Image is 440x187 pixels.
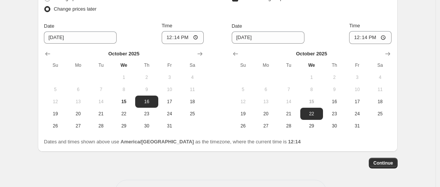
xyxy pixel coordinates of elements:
[232,83,254,96] button: Sunday October 5 2025
[349,23,360,28] span: Time
[70,99,86,105] span: 13
[115,62,132,68] span: We
[135,96,158,108] button: Thursday October 16 2025
[300,71,323,83] button: Wednesday October 1 2025
[369,71,392,83] button: Saturday October 4 2025
[90,83,112,96] button: Tuesday October 7 2025
[44,23,54,29] span: Date
[280,62,297,68] span: Tu
[254,96,277,108] button: Monday October 13 2025
[90,120,112,132] button: Tuesday October 28 2025
[323,120,346,132] button: Thursday October 30 2025
[135,108,158,120] button: Thursday October 23 2025
[120,139,194,145] b: America/[GEOGRAPHIC_DATA]
[70,86,86,93] span: 6
[349,123,365,129] span: 31
[372,74,389,80] span: 4
[232,120,254,132] button: Sunday October 26 2025
[162,31,204,44] input: 12:00
[372,86,389,93] span: 11
[115,123,132,129] span: 29
[161,99,178,105] span: 17
[300,59,323,71] th: Wednesday
[326,62,343,68] span: Th
[115,99,132,105] span: 15
[257,123,274,129] span: 27
[135,59,158,71] th: Thursday
[349,31,392,44] input: 12:00
[369,83,392,96] button: Saturday October 11 2025
[138,111,155,117] span: 23
[280,123,297,129] span: 28
[346,71,368,83] button: Friday October 3 2025
[230,49,241,59] button: Show previous month, September 2025
[158,96,181,108] button: Friday October 17 2025
[161,62,178,68] span: Fr
[257,62,274,68] span: Mo
[303,111,320,117] span: 22
[323,96,346,108] button: Thursday October 16 2025
[303,99,320,105] span: 15
[112,108,135,120] button: Wednesday October 22 2025
[382,49,393,59] button: Show next month, November 2025
[112,120,135,132] button: Wednesday October 29 2025
[162,23,172,28] span: Time
[326,74,343,80] span: 2
[181,59,204,71] th: Saturday
[181,96,204,108] button: Saturday October 18 2025
[54,6,97,12] span: Change prices later
[90,96,112,108] button: Tuesday October 14 2025
[277,96,300,108] button: Tuesday October 14 2025
[44,83,67,96] button: Sunday October 5 2025
[44,139,301,145] span: Dates and times shown above use as the timezone, where the current time is
[44,108,67,120] button: Sunday October 19 2025
[112,83,135,96] button: Wednesday October 8 2025
[277,120,300,132] button: Tuesday October 28 2025
[195,49,205,59] button: Show next month, November 2025
[184,62,201,68] span: Sa
[303,74,320,80] span: 1
[326,111,343,117] span: 23
[323,59,346,71] th: Thursday
[158,83,181,96] button: Friday October 10 2025
[138,123,155,129] span: 30
[257,99,274,105] span: 13
[93,62,109,68] span: Tu
[372,99,389,105] span: 18
[184,111,201,117] span: 25
[67,96,89,108] button: Monday October 13 2025
[300,96,323,108] button: Today Wednesday October 15 2025
[138,99,155,105] span: 16
[138,86,155,93] span: 9
[93,111,109,117] span: 21
[277,59,300,71] th: Tuesday
[161,123,178,129] span: 31
[369,96,392,108] button: Saturday October 18 2025
[303,86,320,93] span: 8
[70,111,86,117] span: 20
[47,62,64,68] span: Su
[115,111,132,117] span: 22
[138,62,155,68] span: Th
[42,49,53,59] button: Show previous month, September 2025
[67,83,89,96] button: Monday October 6 2025
[235,111,251,117] span: 19
[349,99,365,105] span: 17
[280,99,297,105] span: 14
[135,71,158,83] button: Thursday October 2 2025
[346,96,368,108] button: Friday October 17 2025
[44,59,67,71] th: Sunday
[47,99,64,105] span: 12
[326,86,343,93] span: 9
[112,59,135,71] th: Wednesday
[288,139,301,145] b: 12:14
[235,86,251,93] span: 5
[67,59,89,71] th: Monday
[257,111,274,117] span: 20
[115,74,132,80] span: 1
[235,99,251,105] span: 12
[373,160,393,166] span: Continue
[184,74,201,80] span: 4
[161,74,178,80] span: 3
[90,59,112,71] th: Tuesday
